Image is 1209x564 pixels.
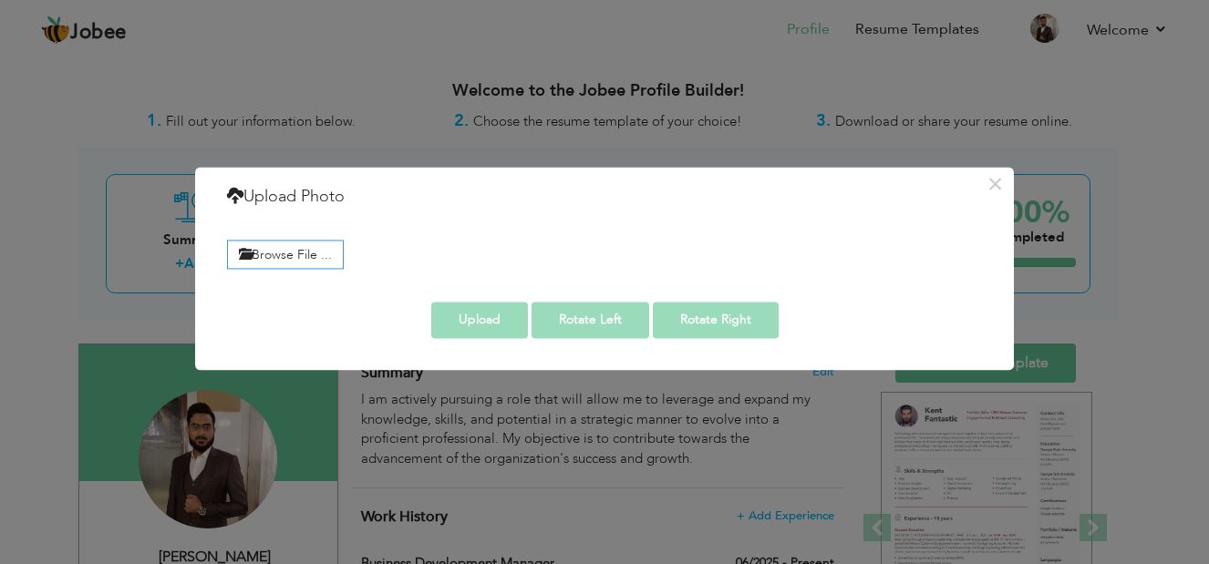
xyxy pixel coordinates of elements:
[980,169,1009,199] button: ×
[227,185,345,209] h4: Upload Photo
[227,241,344,269] label: Browse File ...
[431,302,528,338] button: Upload
[532,302,649,338] button: Rotate Left
[653,302,779,338] button: Rotate Right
